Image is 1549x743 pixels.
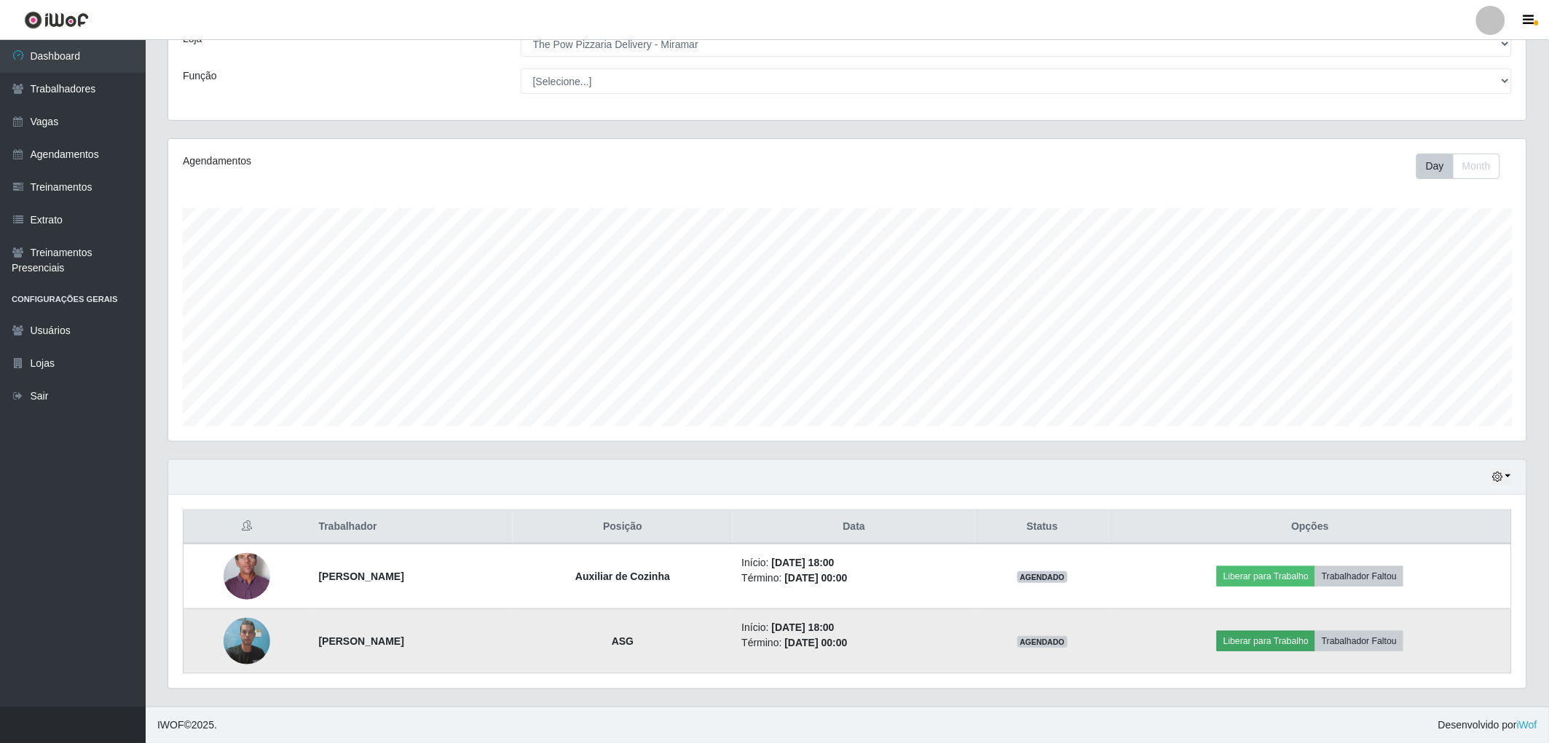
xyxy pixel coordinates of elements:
[741,571,966,586] li: Término:
[224,610,270,672] img: 1754604170144.jpeg
[319,571,404,582] strong: [PERSON_NAME]
[785,572,848,584] time: [DATE] 00:00
[1217,631,1315,651] button: Liberar para Trabalho
[1017,571,1068,583] span: AGENDADO
[224,528,270,624] img: 1712337969187.jpeg
[1517,719,1537,731] a: iWof
[1416,154,1512,179] div: Toolbar with button groups
[183,154,724,169] div: Agendamentos
[575,571,670,582] strong: Auxiliar de Cozinha
[741,555,966,571] li: Início:
[785,637,848,648] time: [DATE] 00:00
[612,635,634,647] strong: ASG
[310,510,513,544] th: Trabalhador
[1217,566,1315,587] button: Liberar para Trabalho
[741,635,966,651] li: Término:
[1017,636,1068,648] span: AGENDADO
[513,510,733,544] th: Posição
[319,635,404,647] strong: [PERSON_NAME]
[1453,154,1500,179] button: Month
[1315,631,1403,651] button: Trabalhador Faltou
[1315,566,1403,587] button: Trabalhador Faltou
[157,719,184,731] span: IWOF
[772,557,835,568] time: [DATE] 18:00
[183,68,217,84] label: Função
[772,621,835,633] time: [DATE] 18:00
[733,510,975,544] th: Data
[975,510,1109,544] th: Status
[741,620,966,635] li: Início:
[157,718,217,733] span: © 2025 .
[1416,154,1454,179] button: Day
[1416,154,1500,179] div: First group
[24,11,89,29] img: CoreUI Logo
[1109,510,1511,544] th: Opções
[1438,718,1537,733] span: Desenvolvido por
